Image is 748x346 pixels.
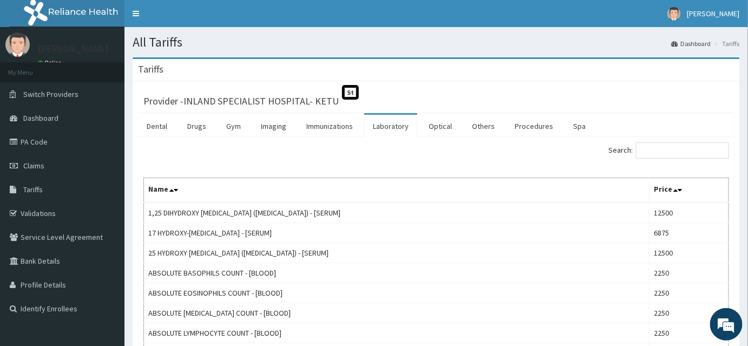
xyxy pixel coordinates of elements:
[38,59,64,67] a: Online
[649,303,729,323] td: 2250
[218,115,250,138] a: Gym
[364,115,417,138] a: Laboratory
[463,115,503,138] a: Others
[687,9,740,18] span: [PERSON_NAME]
[671,39,711,48] a: Dashboard
[23,113,58,123] span: Dashboard
[712,39,740,48] li: Tariffs
[667,7,681,21] img: User Image
[133,35,740,49] h1: All Tariffs
[506,115,562,138] a: Procedures
[144,323,649,343] td: ABSOLUTE LYMPHOCYTE COUNT - [BLOOD]
[420,115,461,138] a: Optical
[38,44,109,54] p: [PERSON_NAME]
[138,64,163,74] h3: Tariffs
[608,142,729,159] label: Search:
[649,178,729,203] th: Price
[649,263,729,283] td: 2250
[144,283,649,303] td: ABSOLUTE EOSINOPHILS COUNT - [BLOOD]
[144,263,649,283] td: ABSOLUTE BASOPHILS COUNT - [BLOOD]
[649,243,729,263] td: 12500
[144,203,649,223] td: 1,25 DIHYDROXY [MEDICAL_DATA] ([MEDICAL_DATA]) - [SERUM]
[252,115,295,138] a: Imaging
[649,283,729,303] td: 2250
[144,178,649,203] th: Name
[138,115,176,138] a: Dental
[23,89,78,99] span: Switch Providers
[649,203,729,223] td: 12500
[143,96,339,106] h3: Provider - INLAND SPECIALIST HOSPITAL- KETU
[23,161,44,171] span: Claims
[649,223,729,243] td: 6875
[298,115,362,138] a: Immunizations
[144,243,649,263] td: 25 HYDROXY [MEDICAL_DATA] ([MEDICAL_DATA]) - [SERUM]
[636,142,729,159] input: Search:
[565,115,594,138] a: Spa
[179,115,215,138] a: Drugs
[5,32,30,57] img: User Image
[23,185,43,194] span: Tariffs
[144,223,649,243] td: 17 HYDROXY-[MEDICAL_DATA] - [SERUM]
[144,303,649,323] td: ABSOLUTE [MEDICAL_DATA] COUNT - [BLOOD]
[649,323,729,343] td: 2250
[342,85,359,100] span: St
